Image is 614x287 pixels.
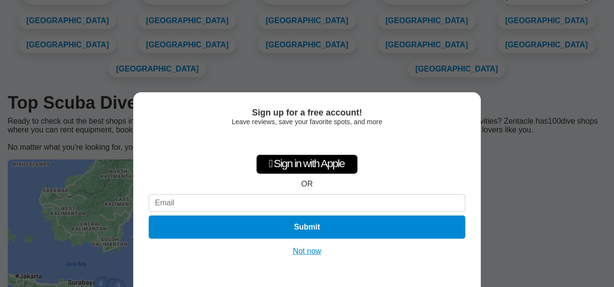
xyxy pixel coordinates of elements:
[290,246,324,256] button: Not now
[149,215,465,239] button: Submit
[301,180,313,188] div: OR
[149,108,465,118] div: Sign up for a free account!
[256,155,358,174] div: Sign in with Apple
[149,118,465,126] div: Leave reviews, save your favorite spots, and more
[149,194,465,212] input: Email
[250,130,364,152] iframe: Nút Đăng nhập bằng Google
